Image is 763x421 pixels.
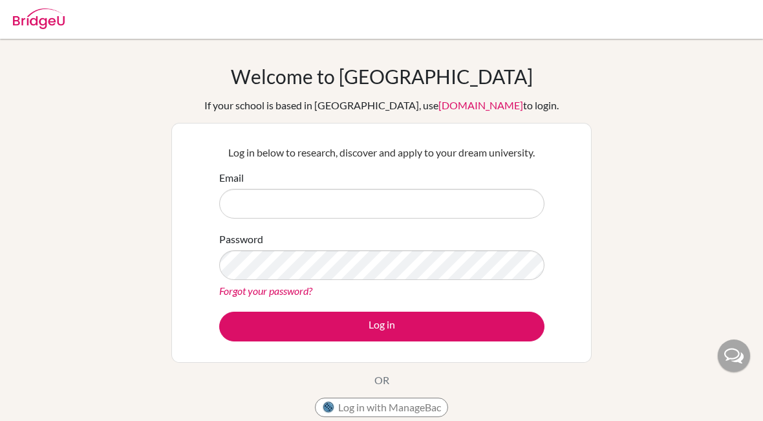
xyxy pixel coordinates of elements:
[374,372,389,388] p: OR
[438,99,523,111] a: [DOMAIN_NAME]
[204,98,559,113] div: If your school is based in [GEOGRAPHIC_DATA], use to login.
[315,398,448,417] button: Log in with ManageBac
[219,312,544,341] button: Log in
[219,145,544,160] p: Log in below to research, discover and apply to your dream university.
[219,232,263,247] label: Password
[231,65,533,88] h1: Welcome to [GEOGRAPHIC_DATA]
[219,285,312,297] a: Forgot your password?
[219,170,244,186] label: Email
[13,8,65,29] img: Bridge-U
